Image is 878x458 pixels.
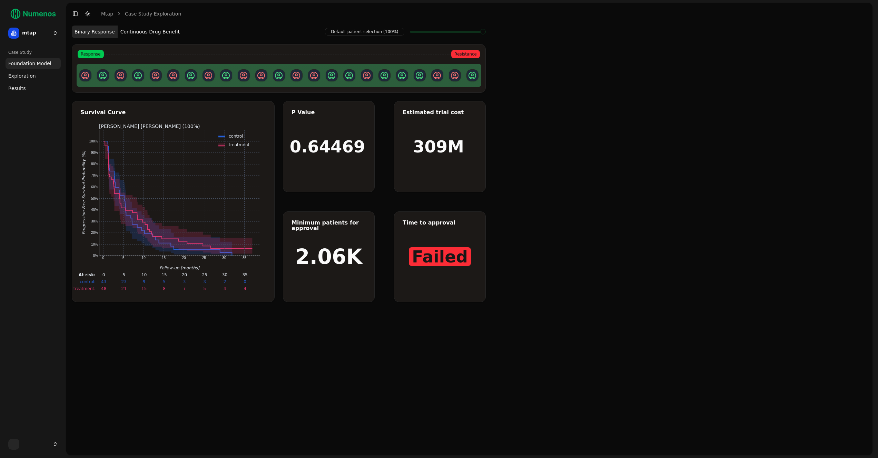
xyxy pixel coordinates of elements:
text: 25 [202,256,206,260]
text: 5 [122,256,124,260]
text: 35 [242,272,247,277]
nav: breadcrumb [101,10,181,17]
text: 5 [122,272,125,277]
text: 20 [182,256,186,260]
text: control [229,134,243,139]
text: 35 [242,256,246,260]
text: Follow-up [months] [159,266,200,270]
text: 15 [161,272,167,277]
span: Response [78,50,104,58]
text: 0 [102,256,104,260]
text: 15 [162,256,166,260]
text: 21 [121,286,126,291]
text: 15 [141,286,147,291]
text: treatment [229,142,249,147]
text: 70% [91,173,98,177]
text: treatment: [73,286,95,291]
text: 100% [89,139,98,143]
div: Survival Curve [80,110,266,115]
span: Default patient selection (100%) [325,28,404,36]
text: 10 [141,256,146,260]
text: 5 [203,286,206,291]
text: 5 [163,279,166,284]
text: 4 [244,286,246,291]
h1: 0.64469 [290,138,365,155]
text: 30 [222,272,227,277]
text: 0 [102,272,105,277]
div: Case Study [6,47,61,58]
text: 4 [223,286,226,291]
span: Results [8,85,26,92]
text: 10% [91,242,98,246]
button: Continuous Drug Benefit [118,26,182,38]
a: Exploration [6,70,61,81]
text: 0 [244,279,246,284]
button: mtap [6,25,61,41]
text: 20 [181,272,187,277]
text: 23 [121,279,126,284]
text: [PERSON_NAME] [PERSON_NAME] (100%) [99,123,200,129]
text: 10 [141,272,147,277]
text: 7 [183,286,186,291]
text: 30% [91,219,98,223]
text: 60% [91,185,98,189]
a: Foundation Model [6,58,61,69]
text: 25 [202,272,207,277]
text: 30 [222,256,226,260]
text: 9 [142,279,145,284]
a: Results [6,83,61,94]
text: 8 [163,286,166,291]
text: 3 [203,279,206,284]
text: 40% [91,208,98,212]
span: mtap [22,30,50,36]
a: Case Study Exploration [125,10,181,17]
text: 0% [93,254,98,258]
text: control: [80,279,96,284]
span: Resistance [451,50,480,58]
text: 20% [91,231,98,235]
text: 2 [223,279,226,284]
text: 50% [91,197,98,200]
img: Numenos [6,6,61,22]
h1: 309M [413,138,464,155]
text: 90% [91,151,98,155]
h1: 2.06K [295,246,363,267]
text: 3 [183,279,186,284]
span: Failed [409,247,471,266]
button: Binary Response [72,26,118,38]
text: At risk: [78,272,95,277]
span: Foundation Model [8,60,51,67]
text: 80% [91,162,98,166]
a: mtap [101,10,113,17]
text: 48 [101,286,106,291]
span: Exploration [8,72,36,79]
text: 43 [101,279,106,284]
text: Progression Free Survival Probability (%) [81,151,86,235]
